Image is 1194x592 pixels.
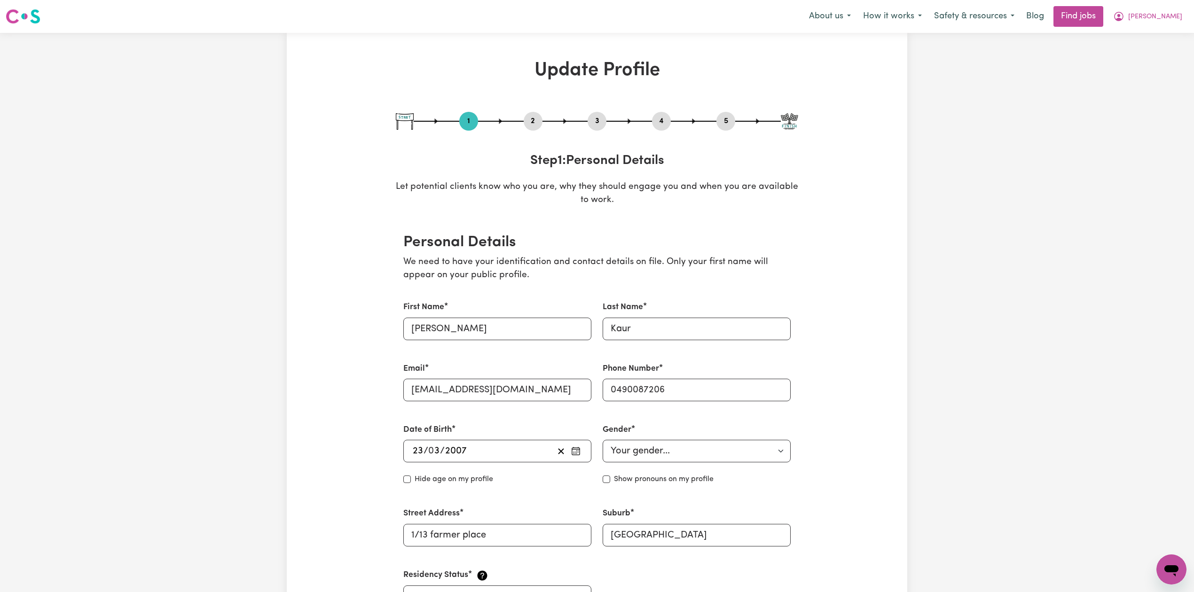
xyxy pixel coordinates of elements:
[928,7,1021,26] button: Safety & resources
[403,256,791,283] p: We need to have your identification and contact details on file. Only your first name will appear...
[1156,554,1186,584] iframe: Button to launch messaging window
[803,7,857,26] button: About us
[403,301,444,313] label: First Name
[1128,12,1182,22] span: [PERSON_NAME]
[429,444,440,458] input: --
[588,115,606,127] button: Go to step 3
[603,524,791,546] input: e.g. North Bondi, New South Wales
[396,180,798,208] p: Let potential clients know who you are, why they should engage you and when you are available to ...
[1053,6,1103,27] a: Find jobs
[445,444,467,458] input: ----
[603,507,630,520] label: Suburb
[428,446,434,456] span: 0
[603,301,643,313] label: Last Name
[652,115,671,127] button: Go to step 4
[403,424,452,436] label: Date of Birth
[403,569,468,581] label: Residency Status
[524,115,542,127] button: Go to step 2
[857,7,928,26] button: How it works
[415,474,493,485] label: Hide age on my profile
[603,424,631,436] label: Gender
[6,6,40,27] a: Careseekers logo
[396,153,798,169] h3: Step 1 : Personal Details
[6,8,40,25] img: Careseekers logo
[1107,7,1188,26] button: My Account
[716,115,735,127] button: Go to step 5
[424,446,428,456] span: /
[403,234,791,251] h2: Personal Details
[403,363,425,375] label: Email
[1021,6,1050,27] a: Blog
[459,115,478,127] button: Go to step 1
[603,363,659,375] label: Phone Number
[403,507,460,520] label: Street Address
[614,474,714,485] label: Show pronouns on my profile
[396,59,798,82] h1: Update Profile
[412,444,424,458] input: --
[440,446,445,456] span: /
